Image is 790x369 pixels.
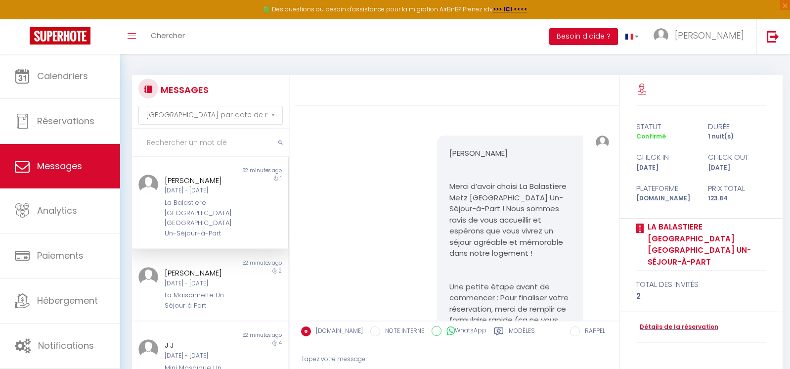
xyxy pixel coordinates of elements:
div: [DATE] - [DATE] [165,351,243,361]
img: ... [654,28,668,43]
div: statut [630,121,702,133]
p: [PERSON_NAME] [449,148,571,159]
img: logout [767,30,779,43]
p: Merci d’avoir choisi La Balastiere Metz [GEOGRAPHIC_DATA] Un-Séjour-à-Part ! Nous sommes ravis de... [449,181,571,259]
div: check in [630,151,702,163]
a: La Balastiere [GEOGRAPHIC_DATA] [GEOGRAPHIC_DATA] Un-Séjour-à-Part [644,221,766,268]
div: Plateforme [630,183,702,194]
span: Notifications [38,339,94,352]
div: [PERSON_NAME] [165,267,243,279]
span: 4 [279,339,282,347]
div: La Maisonnette Un Séjour à Part [165,290,243,311]
div: [DATE] - [DATE] [165,186,243,195]
div: durée [702,121,773,133]
label: NOTE INTERNE [380,326,424,337]
span: Réservations [37,115,94,127]
div: 52 minutes ago [210,259,288,267]
button: Besoin d'aide ? [549,28,618,45]
span: Calendriers [37,70,88,82]
div: check out [702,151,773,163]
img: ... [138,267,158,287]
span: Chercher [151,30,185,41]
label: WhatsApp [441,326,486,337]
div: La Balastiere [GEOGRAPHIC_DATA] [GEOGRAPHIC_DATA] Un-Séjour-à-Part [165,198,243,238]
div: [DOMAIN_NAME] [630,194,702,203]
span: Hébergement [37,294,98,307]
span: 2 [279,267,282,275]
a: Détails de la réservation [636,323,718,332]
div: [DATE] - [DATE] [165,279,243,288]
span: [PERSON_NAME] [675,29,744,42]
h3: MESSAGES [158,79,209,101]
div: 2 [636,290,766,302]
div: 1 nuit(s) [702,132,773,141]
div: [PERSON_NAME] [165,175,243,186]
a: ... [PERSON_NAME] [646,19,756,54]
p: Une petite étape avant de commencer : Pour finaliser votre réservation, merci de remplir ce formu... [449,281,571,348]
span: Confirmé [636,132,666,140]
div: 52 minutes ago [210,331,288,339]
div: 123.84 [702,194,773,203]
span: Paiements [37,249,84,262]
label: Modèles [509,326,535,339]
label: RAPPEL [580,326,605,337]
img: ... [138,339,158,359]
span: 1 [280,175,282,182]
input: Rechercher un mot clé [132,129,289,157]
label: [DOMAIN_NAME] [311,326,363,337]
a: >>> ICI <<<< [493,5,527,13]
div: J J [165,339,243,351]
img: Super Booking [30,27,90,45]
span: Analytics [37,204,77,217]
div: Prix total [702,183,773,194]
div: total des invités [636,278,766,290]
img: ... [138,175,158,194]
div: [DATE] [702,163,773,173]
span: Messages [37,160,82,172]
a: Chercher [143,19,192,54]
div: [DATE] [630,163,702,173]
img: ... [596,136,609,149]
div: 52 minutes ago [210,167,288,175]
